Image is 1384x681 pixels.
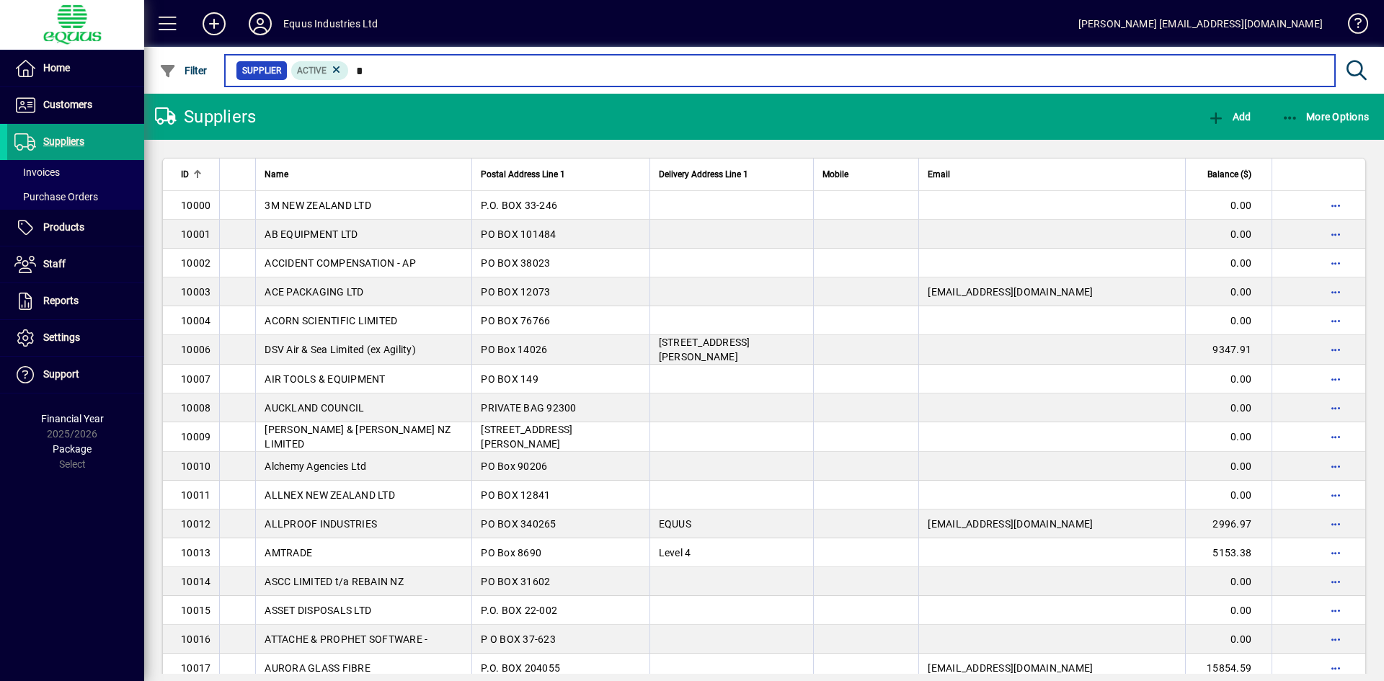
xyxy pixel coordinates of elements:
span: Supplier [242,63,281,78]
span: PO Box 90206 [481,460,547,472]
button: More options [1324,223,1347,246]
span: AMTRADE [265,547,312,558]
span: Active [297,66,327,76]
a: Invoices [7,160,144,184]
span: Name [265,166,288,182]
span: 10000 [181,200,210,211]
span: Support [43,368,79,380]
span: 3M NEW ZEALAND LTD [265,200,371,211]
span: ACORN SCIENTIFIC LIMITED [265,315,397,326]
span: 10011 [181,489,210,501]
span: PO BOX 76766 [481,315,550,326]
span: Financial Year [41,413,104,424]
span: Products [43,221,84,233]
a: Settings [7,320,144,356]
td: 0.00 [1185,452,1272,481]
button: More options [1324,368,1347,391]
span: PRIVATE BAG 92300 [481,402,576,414]
a: Purchase Orders [7,184,144,209]
span: PO BOX 101484 [481,228,556,240]
span: PO Box 14026 [481,344,547,355]
span: Reports [43,295,79,306]
button: More options [1324,512,1347,535]
span: PO BOX 149 [481,373,538,385]
td: 0.00 [1185,220,1272,249]
span: 10008 [181,402,210,414]
td: 2996.97 [1185,509,1272,538]
td: 0.00 [1185,481,1272,509]
td: 0.00 [1185,365,1272,393]
mat-chip: Activation Status: Active [291,61,349,80]
button: More options [1324,656,1347,680]
span: 10002 [181,257,210,269]
div: Email [928,166,1176,182]
span: Filter [159,65,208,76]
span: Invoices [14,166,60,178]
span: AUCKLAND COUNCIL [265,402,364,414]
td: 0.00 [1185,277,1272,306]
button: More options [1324,280,1347,303]
span: Suppliers [43,135,84,147]
span: Add [1207,111,1251,123]
span: DSV Air & Sea Limited (ex Agility) [265,344,416,355]
span: [STREET_ADDRESS][PERSON_NAME] [659,337,750,362]
button: Profile [237,11,283,37]
button: More options [1324,338,1347,361]
span: P.O. BOX 33-246 [481,200,557,211]
td: 0.00 [1185,393,1272,422]
span: 10013 [181,547,210,558]
span: ASCC LIMITED t/a REBAIN NZ [265,576,404,587]
button: More options [1324,309,1347,332]
button: Filter [156,58,211,84]
span: ID [181,166,189,182]
a: Customers [7,87,144,123]
span: More Options [1282,111,1370,123]
div: Suppliers [155,105,256,128]
div: Name [265,166,463,182]
span: AIR TOOLS & EQUIPMENT [265,373,385,385]
span: Level 4 [659,547,691,558]
div: ID [181,166,210,182]
span: 10015 [181,605,210,616]
span: 10006 [181,344,210,355]
td: 0.00 [1185,249,1272,277]
button: More options [1324,570,1347,593]
td: 5153.38 [1185,538,1272,567]
button: More options [1324,396,1347,419]
div: [PERSON_NAME] [EMAIL_ADDRESS][DOMAIN_NAME] [1078,12,1323,35]
button: More options [1324,628,1347,651]
span: ATTACHE & PROPHET SOFTWARE - [265,633,427,645]
button: More options [1324,252,1347,275]
button: Add [1204,104,1254,130]
span: Email [928,166,950,182]
a: Knowledge Base [1337,3,1366,50]
td: 0.00 [1185,596,1272,625]
span: 10004 [181,315,210,326]
a: Products [7,210,144,246]
span: [STREET_ADDRESS][PERSON_NAME] [481,424,572,450]
span: 10009 [181,431,210,442]
span: [EMAIL_ADDRESS][DOMAIN_NAME] [928,518,1093,530]
span: 10003 [181,286,210,298]
button: More options [1324,425,1347,448]
span: Customers [43,99,92,110]
span: PO Box 8690 [481,547,541,558]
span: Alchemy Agencies Ltd [265,460,366,472]
span: Postal Address Line 1 [481,166,565,182]
span: Settings [43,331,80,343]
button: More options [1324,484,1347,507]
span: [EMAIL_ADDRESS][DOMAIN_NAME] [928,662,1093,674]
button: More options [1324,194,1347,217]
span: [PERSON_NAME] & [PERSON_NAME] NZ LIMITED [265,424,451,450]
td: 9347.91 [1185,335,1272,365]
span: Home [43,62,70,74]
span: Delivery Address Line 1 [659,166,748,182]
button: Add [191,11,237,37]
span: PO BOX 12841 [481,489,550,501]
span: PO BOX 31602 [481,576,550,587]
a: Home [7,50,144,86]
td: 0.00 [1185,191,1272,220]
a: Reports [7,283,144,319]
span: 10016 [181,633,210,645]
div: Mobile [822,166,910,182]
